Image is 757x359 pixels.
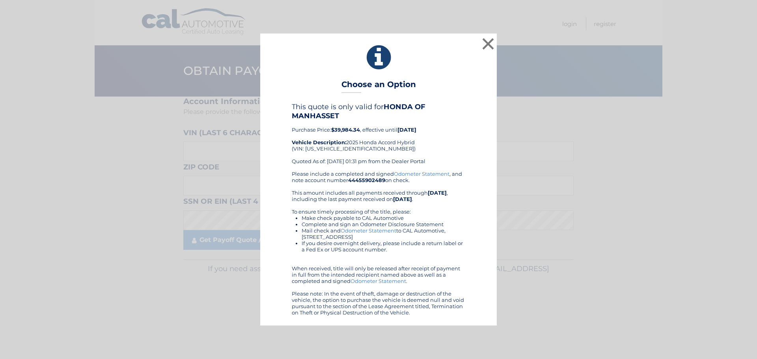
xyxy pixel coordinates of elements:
[394,171,449,177] a: Odometer Statement
[351,278,406,284] a: Odometer Statement
[331,126,360,133] b: $39,984.34
[292,102,425,120] b: HONDA OF MANHASSET
[292,139,346,145] strong: Vehicle Description:
[348,177,385,183] b: 44455902489
[480,36,496,52] button: ×
[341,227,396,234] a: Odometer Statement
[428,190,447,196] b: [DATE]
[302,227,465,240] li: Mail check and to CAL Automotive, [STREET_ADDRESS]
[292,102,465,120] h4: This quote is only valid for
[341,80,416,93] h3: Choose an Option
[302,240,465,253] li: If you desire overnight delivery, please include a return label or a Fed Ex or UPS account number.
[302,221,465,227] li: Complete and sign an Odometer Disclosure Statement
[397,126,416,133] b: [DATE]
[302,215,465,221] li: Make check payable to CAL Automotive
[292,102,465,170] div: Purchase Price: , effective until 2025 Honda Accord Hybrid (VIN: [US_VEHICLE_IDENTIFICATION_NUMBE...
[292,171,465,316] div: Please include a completed and signed , and note account number on check. This amount includes al...
[393,196,412,202] b: [DATE]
